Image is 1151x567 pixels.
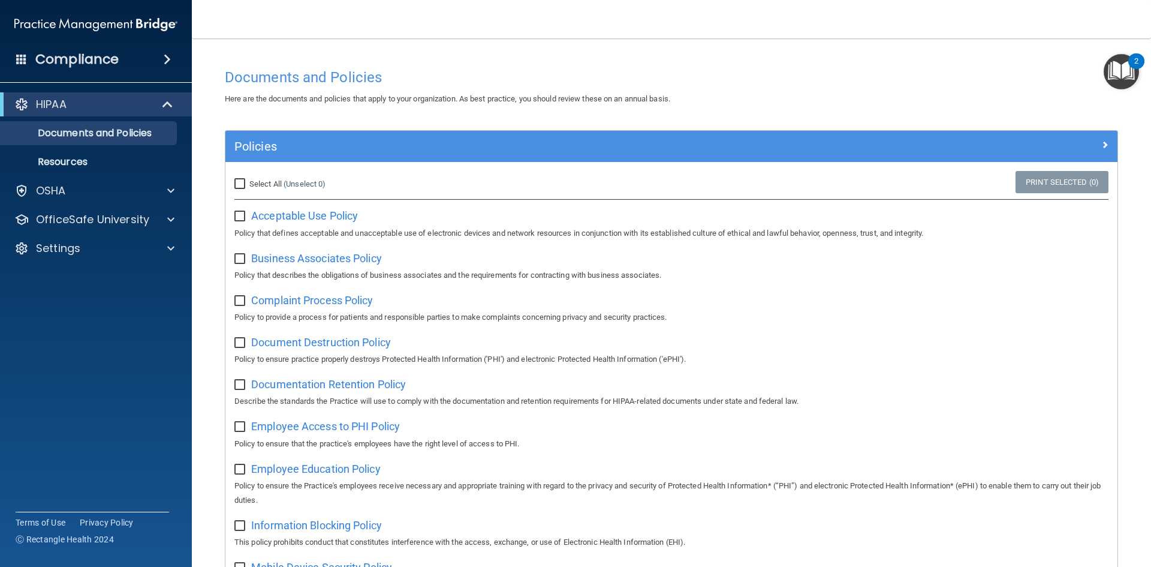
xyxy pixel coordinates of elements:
[234,394,1108,409] p: Describe the standards the Practice will use to comply with the documentation and retention requi...
[14,13,177,37] img: PMB logo
[8,127,171,139] p: Documents and Policies
[14,241,174,256] a: Settings
[36,241,80,256] p: Settings
[234,310,1108,325] p: Policy to provide a process for patients and responsible parties to make complaints concerning pr...
[1134,61,1138,77] div: 2
[225,70,1118,85] h4: Documents and Policies
[1104,54,1139,89] button: Open Resource Center, 2 new notifications
[14,184,174,198] a: OSHA
[225,94,670,103] span: Here are the documents and policies that apply to your organization. As best practice, you should...
[251,252,382,265] span: Business Associates Policy
[249,179,282,188] span: Select All
[284,179,326,188] a: (Unselect 0)
[14,97,174,112] a: HIPAA
[251,294,373,307] span: Complaint Process Policy
[234,535,1108,550] p: This policy prohibits conduct that constitutes interference with the access, exchange, or use of ...
[16,517,65,529] a: Terms of Use
[234,437,1108,451] p: Policy to ensure that the practice's employees have the right level of access to PHI.
[35,51,119,68] h4: Compliance
[234,352,1108,367] p: Policy to ensure practice properly destroys Protected Health Information ('PHI') and electronic P...
[234,226,1108,241] p: Policy that defines acceptable and unacceptable use of electronic devices and network resources i...
[234,179,248,189] input: Select All (Unselect 0)
[234,137,1108,156] a: Policies
[36,184,66,198] p: OSHA
[36,212,149,227] p: OfficeSafe University
[251,378,406,391] span: Documentation Retention Policy
[251,336,391,349] span: Document Destruction Policy
[80,517,134,529] a: Privacy Policy
[234,140,885,153] h5: Policies
[251,209,358,222] span: Acceptable Use Policy
[251,420,400,433] span: Employee Access to PHI Policy
[8,156,171,168] p: Resources
[234,268,1108,283] p: Policy that describes the obligations of business associates and the requirements for contracting...
[251,519,382,532] span: Information Blocking Policy
[234,479,1108,508] p: Policy to ensure the Practice's employees receive necessary and appropriate training with regard ...
[14,212,174,227] a: OfficeSafe University
[251,463,381,475] span: Employee Education Policy
[16,533,114,545] span: Ⓒ Rectangle Health 2024
[36,97,67,112] p: HIPAA
[1016,171,1108,193] a: Print Selected (0)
